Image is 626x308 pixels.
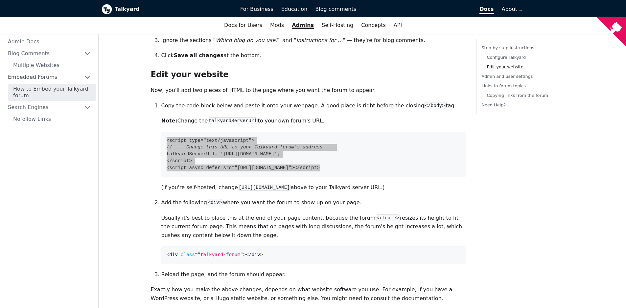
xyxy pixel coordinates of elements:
[487,55,526,60] a: Configure Talkyard
[151,86,466,95] p: Now, you'll add two pieces of HTML to the page where you want the forum to appear.
[167,151,215,157] span: talkyardServerUrl
[220,151,277,157] span: '[URL][DOMAIN_NAME]'
[315,6,356,12] span: Blog comments
[487,64,523,69] a: Edit your website
[172,158,189,164] span: script
[169,165,186,170] span: script
[203,138,206,143] span: "
[161,198,466,207] p: Add the following where you want the forum to show up on your page.
[161,118,177,124] strong: Note:
[207,199,223,206] code: <div>
[482,83,526,88] a: Links to forum topics
[296,37,343,43] em: Instructions for ...
[206,165,220,170] span: defer
[3,48,96,59] a: Blog Comments
[318,20,357,31] a: Self-Hosting
[240,252,243,257] span: "
[220,20,266,31] a: Docs for Users
[167,158,172,164] span: </
[390,20,406,31] a: API
[115,5,231,13] b: Talkyard
[3,102,96,113] a: Search Engines
[161,101,466,110] p: Copy the code block below and paste it onto your webpage. A good place is right before the closin...
[291,165,294,170] span: >
[277,4,312,15] a: Education
[232,165,235,170] span: =
[8,84,96,101] a: How to Embed your Talkyard forum
[161,117,466,125] p: Change the to your own forum's URL.
[237,165,288,170] span: [URL][DOMAIN_NAME]
[8,60,96,71] a: Multiple Websites
[260,252,263,257] span: >
[223,165,232,170] span: src
[151,285,466,303] p: Exactly how you make the above changes, depends on what website software you use. For example, if...
[208,117,258,124] code: talkyardServerUrl
[487,93,548,98] a: Copying links from the forum
[200,138,203,143] span: =
[482,45,535,50] a: Step-by-step instructions
[235,165,238,170] span: "
[169,252,178,257] span: div
[300,165,317,170] span: script
[161,214,466,240] p: Usually it's best to place this at the end of your page content, because the forum resizes its he...
[357,20,390,31] a: Concepts
[294,165,300,170] span: </
[189,138,201,143] span: type
[246,252,251,257] span: </
[174,52,223,58] strong: Save all changes
[482,103,506,108] a: Need Help?
[317,165,320,170] span: >
[161,51,466,60] p: Click at the bottom.
[236,4,277,15] a: For Business
[161,36,466,45] p: Ignore the sections " " and " " — they're for blog comments.
[281,6,308,12] span: Education
[198,252,201,257] span: "
[189,158,192,164] span: >
[311,4,360,15] a: Blog comments
[102,4,231,14] a: Talkyard logoTalkyard
[167,144,334,150] span: // --- Change this URL to your Talkyard forum's address ---
[167,252,170,257] span: <
[167,165,170,170] span: <
[252,138,255,143] span: >
[151,70,466,79] h3: Edit your website
[167,138,170,143] span: <
[161,183,466,192] p: (If you're self-hosted, change above to your Talkyard server URL.)
[181,252,195,257] span: class
[243,252,246,257] span: >
[200,252,240,257] span: talkyard-forum
[502,6,521,12] a: About
[161,270,466,279] p: Reload the page, and the forum should appear.
[289,165,291,170] span: "
[376,214,400,221] code: <iframe>
[266,20,288,31] a: Mods
[215,151,218,157] span: =
[288,20,318,31] a: Admins
[102,4,112,14] img: Talkyard logo
[169,138,186,143] span: script
[482,74,533,79] a: Admin and user settings
[252,252,260,257] span: div
[249,138,252,143] span: "
[195,252,198,257] span: =
[238,184,291,191] code: [URL][DOMAIN_NAME]
[277,151,280,157] span: ;
[3,72,96,82] a: Embedded Forums
[189,165,203,170] span: async
[479,6,494,14] span: Docs
[424,102,446,109] code: </body>
[8,114,96,124] a: Nofollow Links
[206,138,249,143] span: text/javascript
[240,6,273,12] span: For Business
[216,37,278,43] em: Which blog do you use?
[3,36,96,47] a: Admin Docs
[360,4,498,15] a: Docs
